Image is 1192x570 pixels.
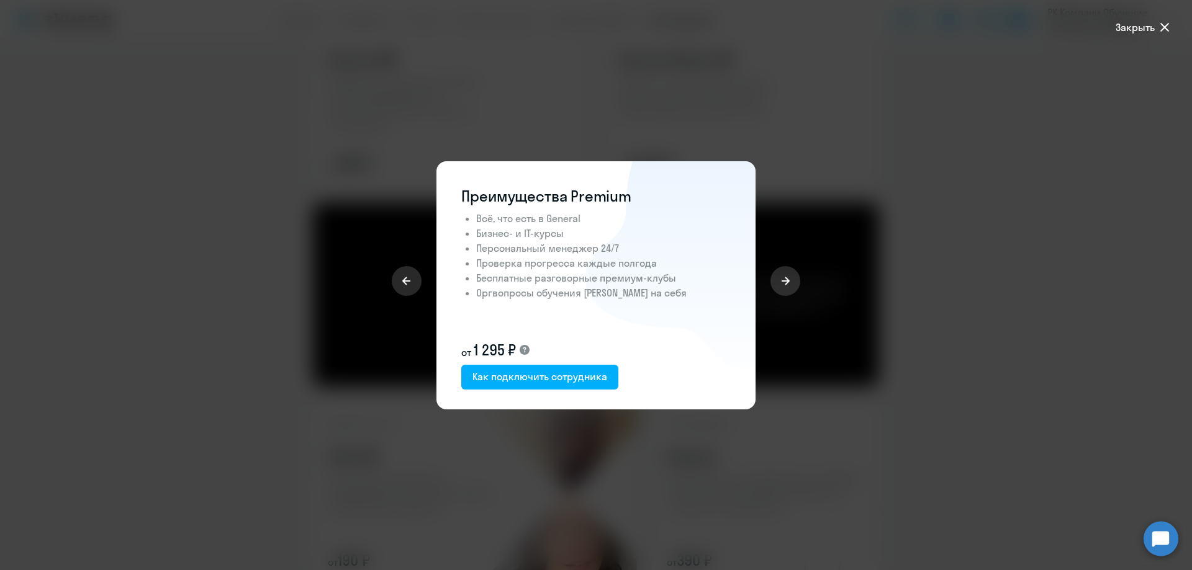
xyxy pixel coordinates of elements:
[476,226,731,241] li: Бизнес- и IT-курсы
[461,187,567,205] span: Преимущества
[1116,20,1155,35] span: Закрыть
[571,187,631,205] span: Premium
[472,369,607,384] div: Как подключить сотрудника
[585,161,756,368] img: product-background-3.svg
[476,211,731,226] li: Всё, что есть в General
[461,345,471,360] small: от
[474,340,516,360] span: 1 295 ₽
[461,365,618,390] button: Как подключить сотрудника
[476,241,731,256] li: Персональный менеджер 24/7
[476,285,731,300] li: Оргвопросы обучения [PERSON_NAME] на себя
[476,270,731,285] li: Бесплатные разговорные премиум-клубы
[476,256,731,270] li: Проверка прогресса каждые полгода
